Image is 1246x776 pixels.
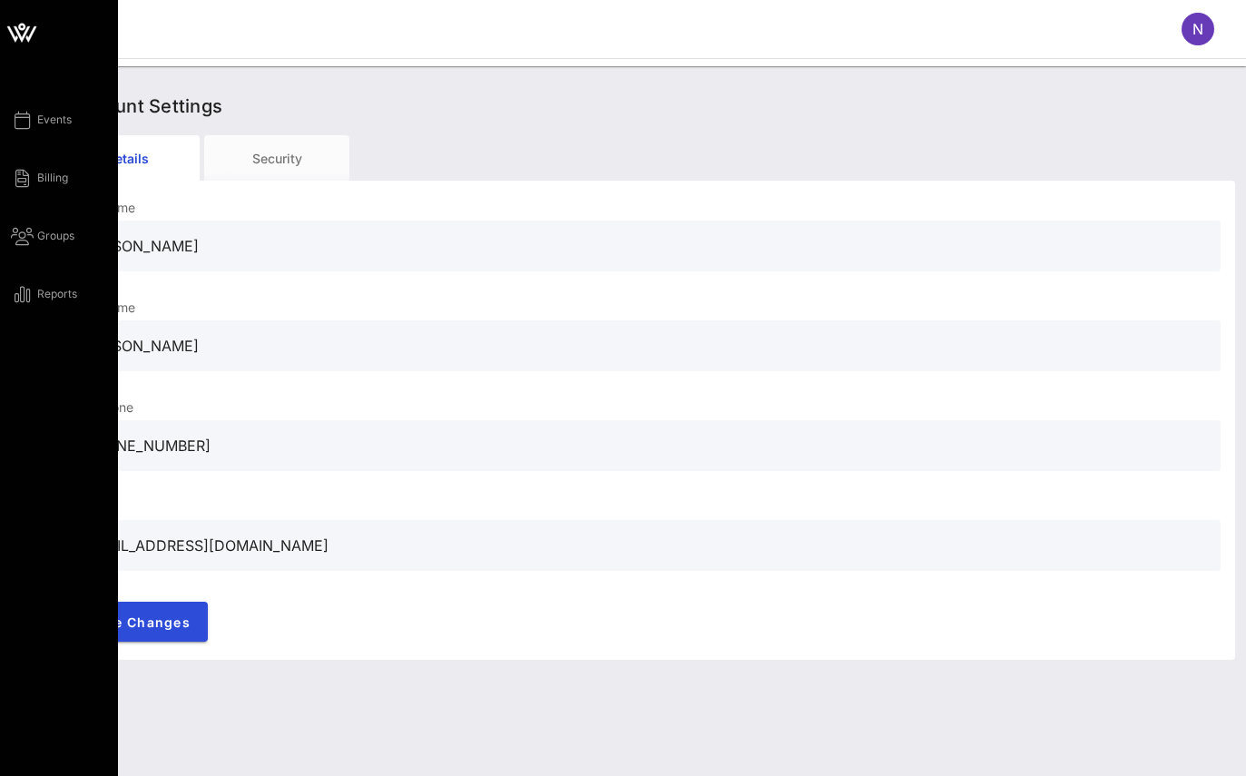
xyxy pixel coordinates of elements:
div: Details [54,135,200,181]
span: N [1192,20,1203,38]
p: Email [69,498,1221,516]
div: Security [204,135,349,181]
a: Billing [11,167,68,189]
span: Reports [37,286,77,302]
span: Billing [37,170,68,186]
p: First Name [69,199,1221,217]
div: N [1182,13,1214,45]
button: Save Changes [69,602,208,642]
a: Events [11,109,72,131]
span: Groups [37,228,74,244]
span: Events [37,112,72,128]
span: Save Changes [87,614,191,630]
a: Reports [11,283,77,305]
a: Groups [11,225,74,247]
div: Account Settings [54,77,1235,135]
p: Cell Phone [69,398,1221,417]
p: Last Name [69,299,1221,317]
